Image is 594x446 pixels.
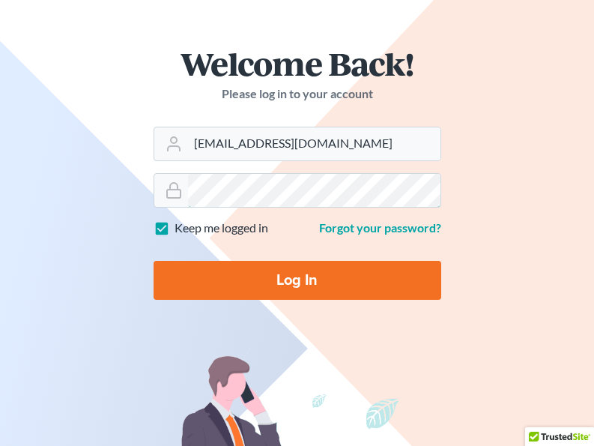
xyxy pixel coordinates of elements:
[175,220,268,237] label: Keep me logged in
[154,85,441,103] p: Please log in to your account
[154,47,441,79] h1: Welcome Back!
[188,127,440,160] input: Email Address
[154,261,441,300] input: Log In
[319,220,441,235] a: Forgot your password?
